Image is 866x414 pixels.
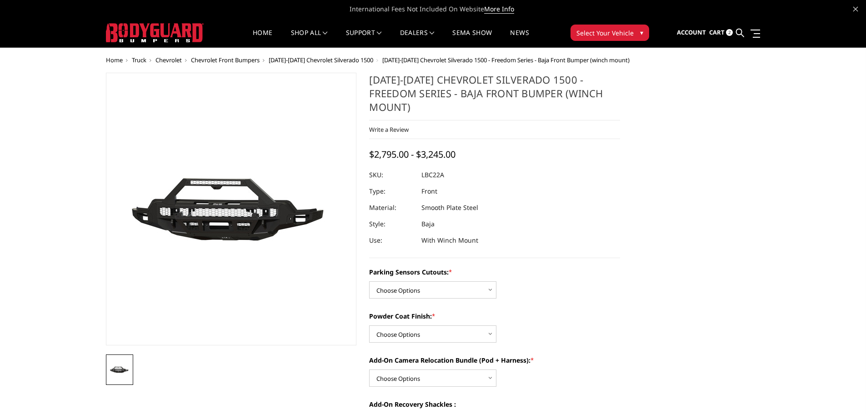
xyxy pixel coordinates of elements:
h1: [DATE]-[DATE] Chevrolet Silverado 1500 - Freedom Series - Baja Front Bumper (winch mount) [369,73,620,120]
a: shop all [291,30,328,47]
img: BODYGUARD BUMPERS [106,23,204,42]
dt: Use: [369,232,415,249]
a: Truck [132,56,146,64]
span: ▾ [640,28,643,37]
a: [DATE]-[DATE] Chevrolet Silverado 1500 [269,56,373,64]
a: Chevrolet Front Bumpers [191,56,260,64]
span: Select Your Vehicle [576,28,634,38]
dt: Style: [369,216,415,232]
a: 2022-2025 Chevrolet Silverado 1500 - Freedom Series - Baja Front Bumper (winch mount) [106,73,357,345]
label: Add-On Camera Relocation Bundle (Pod + Harness): [369,355,620,365]
dd: Baja [421,216,435,232]
label: Parking Sensors Cutouts: [369,267,620,277]
a: Account [677,20,706,45]
a: Write a Review [369,125,409,134]
dt: Type: [369,183,415,200]
dd: Front [421,183,437,200]
a: Chevrolet [155,56,182,64]
img: 2022-2025 Chevrolet Silverado 1500 - Freedom Series - Baja Front Bumper (winch mount) [109,364,130,376]
label: Powder Coat Finish: [369,311,620,321]
dd: LBC22A [421,167,444,183]
a: Cart 2 [709,20,733,45]
span: [DATE]-[DATE] Chevrolet Silverado 1500 - Freedom Series - Baja Front Bumper (winch mount) [382,56,630,64]
a: Home [253,30,272,47]
dt: Material: [369,200,415,216]
a: Dealers [400,30,435,47]
a: News [510,30,529,47]
span: 2 [726,29,733,36]
span: $2,795.00 - $3,245.00 [369,148,456,160]
dt: SKU: [369,167,415,183]
button: Select Your Vehicle [571,25,649,41]
a: More Info [484,5,514,14]
span: Cart [709,28,725,36]
a: SEMA Show [452,30,492,47]
span: Account [677,28,706,36]
label: Add-On Recovery Shackles : [369,399,620,409]
a: Support [346,30,382,47]
dd: With Winch Mount [421,232,478,249]
a: Home [106,56,123,64]
dd: Smooth Plate Steel [421,200,478,216]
